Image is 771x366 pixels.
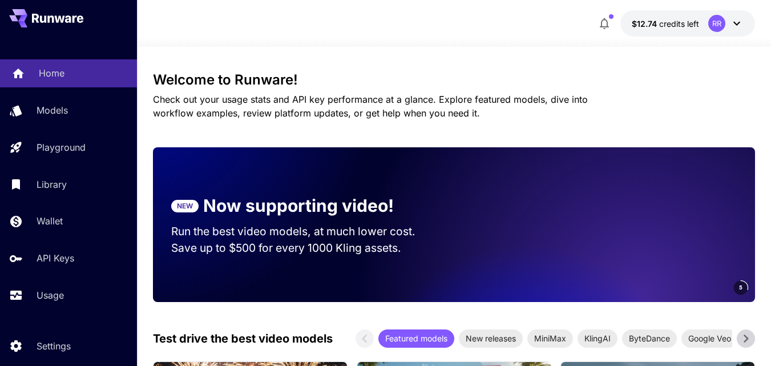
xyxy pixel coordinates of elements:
[632,18,699,30] div: $12.73844
[378,329,454,348] div: Featured models
[681,332,738,344] span: Google Veo
[37,178,67,191] p: Library
[203,193,394,219] p: Now supporting video!
[681,329,738,348] div: Google Veo
[578,332,617,344] span: KlingAI
[171,240,436,256] p: Save up to $500 for every 1000 Kling assets.
[39,66,64,80] p: Home
[153,72,755,88] h3: Welcome to Runware!
[378,332,454,344] span: Featured models
[527,332,573,344] span: MiniMax
[459,332,523,344] span: New releases
[37,339,71,353] p: Settings
[37,251,74,265] p: API Keys
[153,94,588,119] span: Check out your usage stats and API key performance at a glance. Explore featured models, dive int...
[37,103,68,117] p: Models
[177,201,193,211] p: NEW
[739,283,742,292] span: 5
[622,332,677,344] span: ByteDance
[37,288,64,302] p: Usage
[659,19,699,29] span: credits left
[171,223,436,240] p: Run the best video models, at much lower cost.
[622,329,677,348] div: ByteDance
[578,329,617,348] div: KlingAI
[37,214,63,228] p: Wallet
[527,329,573,348] div: MiniMax
[708,15,725,32] div: RR
[632,19,659,29] span: $12.74
[459,329,523,348] div: New releases
[153,330,333,347] p: Test drive the best video models
[37,140,86,154] p: Playground
[620,10,755,37] button: $12.73844RR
